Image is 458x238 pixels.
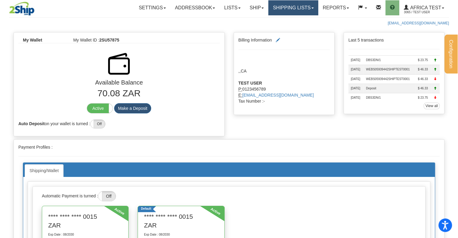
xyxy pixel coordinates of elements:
a: Ship [245,0,268,15]
button: Configuration [444,35,457,73]
div: Automatic Payment is turned : [37,191,421,201]
abbr: Phone [238,87,242,91]
b: Auto Deposit [18,121,45,126]
div: Billing Information [234,32,334,115]
td: [DATE] [348,65,364,74]
a: Shipping lists [268,0,318,15]
b: My Wallet [23,38,42,42]
label: Off [98,191,116,201]
td: $ 46.33 [415,74,431,84]
div: on your wallet is turned : [14,116,224,128]
td: [DATE] [348,84,364,93]
img: wallet.png [104,49,133,78]
label: Active [87,104,113,113]
span: Tax Number : [238,99,263,104]
a: Addressbook [170,0,220,15]
td: [DATE] [348,74,364,84]
td: $ 23.75 [415,93,431,103]
span: Africa Test [409,5,441,10]
a: Reports [318,0,354,15]
strong: TEST USER [238,81,262,85]
td: Deposit [363,84,415,93]
td: WEBS05939442SHIPTEST0001 [363,65,415,74]
div: My Wallet ID : [69,37,220,43]
label: Off [91,120,105,128]
a: Africa Test 3065 / TEST USER [399,0,449,15]
p: Exp Date : 08/2030 [144,233,218,237]
a: Shipping/Wallet [25,164,64,177]
p: 70.08 ZAR [18,87,220,100]
div: Active [114,206,116,211]
td: $ 46.33 [415,84,431,93]
div: Available Balance [14,78,224,87]
td: DBS3DN/1 [363,56,415,65]
button: Make a Deposit [114,103,151,113]
img: logo3065.jpg [9,2,35,17]
td: [DATE] [348,93,364,103]
div: CA 0123456789 - [234,56,334,104]
b: 2SU57875 [99,38,119,42]
a: Lists [220,0,245,15]
td: $ 23.75 [415,56,431,65]
span: 3065 / TEST USER [404,9,449,15]
a: View all [424,103,440,109]
td: WEBS05939442SHIPTEST0001 [363,74,415,84]
span: , [239,69,241,73]
a: [EMAIL_ADDRESS][DOMAIN_NAME] [242,93,314,97]
div: Last 5 transactions [344,32,444,113]
span: , [238,69,240,73]
a: [EMAIL_ADDRESS][DOMAIN_NAME] [388,21,449,25]
td: [DATE] [348,56,364,65]
p: Exp Date : 08/2030 [48,233,122,237]
td: $ 46.33 [415,65,431,74]
abbr: e-Mail [238,93,242,97]
div: Active [209,206,212,211]
td: DBS3DN/1 [363,93,415,103]
a: Settings [134,0,170,15]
